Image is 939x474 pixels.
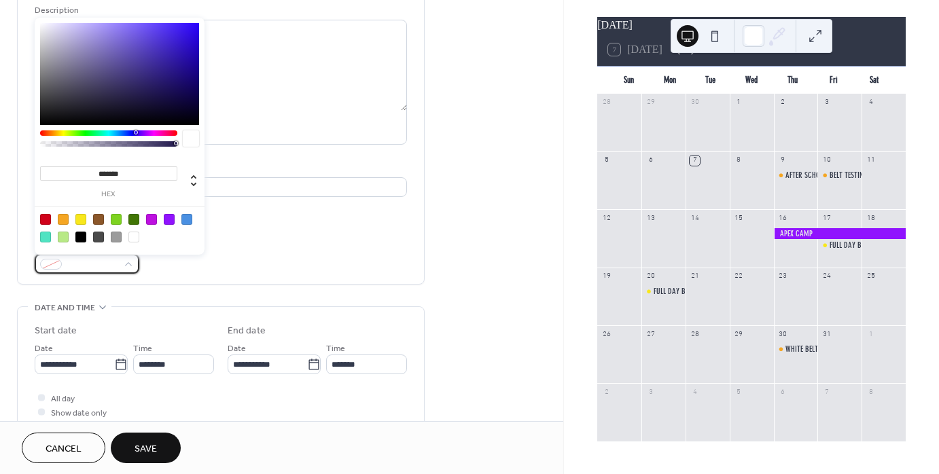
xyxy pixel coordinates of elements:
div: 15 [734,213,744,223]
div: 1 [734,98,744,108]
div: FULL DAY BEFORE & AFTER SCHOOL [817,240,862,251]
span: Date [35,342,53,356]
span: Cancel [46,442,82,456]
div: 29 [645,98,656,108]
div: 30 [778,329,788,340]
div: Sat [854,67,895,94]
div: 29 [734,329,744,340]
div: Location [35,161,404,175]
button: Save [111,433,181,463]
div: 5 [734,387,744,397]
div: 10 [821,156,832,166]
div: #9013FE [164,214,175,225]
span: Time [326,342,345,356]
div: #8B572A [93,214,104,225]
div: #F5A623 [58,214,69,225]
div: AFTER SCHOOL BELT TESTING [774,170,818,181]
div: #50E3C2 [40,232,51,242]
div: 1 [866,329,876,340]
div: 28 [690,329,700,340]
div: #D0021B [40,214,51,225]
div: FULL DAY BEFORE & AFTER SCHOOL PROGRAM [641,286,686,297]
div: BELT TESTING [830,170,868,181]
div: 11 [866,156,876,166]
div: #000000 [75,232,86,242]
div: Mon [649,67,690,94]
div: #417505 [128,214,139,225]
div: 26 [601,329,612,340]
div: 20 [645,272,656,282]
div: Fri [813,67,853,94]
div: [DATE] [597,17,906,33]
div: End date [228,324,266,338]
span: Date [228,342,246,356]
span: Date and time [35,301,95,315]
div: Description [35,3,404,18]
div: 6 [778,387,788,397]
div: AFTER SCHOOL BELT TESTING [785,170,867,181]
div: 17 [821,213,832,223]
div: 5 [601,156,612,166]
div: 27 [645,329,656,340]
div: 4 [866,98,876,108]
div: 21 [690,272,700,282]
div: 3 [821,98,832,108]
div: WHITE BELT TESTING [774,344,818,355]
div: APEX CAMP [774,228,906,240]
div: Wed [731,67,772,94]
span: Show date only [51,406,107,420]
div: 6 [645,156,656,166]
div: BELT TESTING [817,170,862,181]
div: FULL DAY BEFORE & AFTER SCHOOL PROGRAM [654,286,783,297]
div: 2 [601,387,612,397]
div: 18 [866,213,876,223]
div: #7ED321 [111,214,122,225]
div: 7 [821,387,832,397]
div: 19 [601,272,612,282]
div: Thu [772,67,813,94]
div: #B8E986 [58,232,69,242]
div: 9 [778,156,788,166]
button: Cancel [22,433,105,463]
div: FULL DAY BEFORE & AFTER SCHOOL [830,240,927,251]
div: 23 [778,272,788,282]
span: All day [51,392,75,406]
div: 24 [821,272,832,282]
div: Start date [35,324,77,338]
div: 14 [690,213,700,223]
div: 12 [601,213,612,223]
div: #FFFFFF [128,232,139,242]
div: Sun [608,67,649,94]
div: 30 [690,98,700,108]
div: #BD10E0 [146,214,157,225]
div: #9B9B9B [111,232,122,242]
div: 4 [690,387,700,397]
div: 31 [821,329,832,340]
div: 8 [734,156,744,166]
div: WHITE BELT TESTING [785,344,843,355]
label: hex [40,191,177,198]
div: 7 [690,156,700,166]
div: Tue [690,67,731,94]
span: Hide end time [51,420,103,435]
div: #4A90E2 [181,214,192,225]
div: 16 [778,213,788,223]
div: #4A4A4A [93,232,104,242]
div: 8 [866,387,876,397]
div: 2 [778,98,788,108]
div: 28 [601,98,612,108]
div: #F8E71C [75,214,86,225]
span: Save [135,442,157,456]
div: 13 [645,213,656,223]
span: Time [133,342,152,356]
div: 25 [866,272,876,282]
div: 22 [734,272,744,282]
div: 3 [645,387,656,397]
